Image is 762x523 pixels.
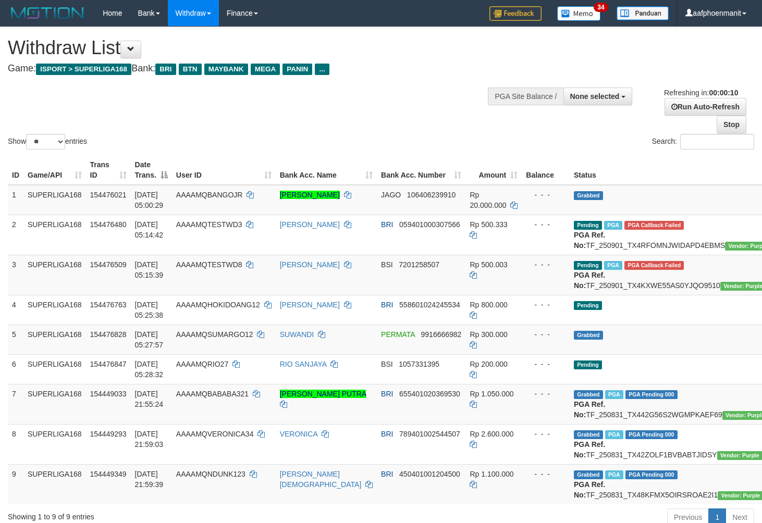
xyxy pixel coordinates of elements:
b: PGA Ref. No: [574,400,605,419]
div: Showing 1 to 9 of 9 entries [8,507,310,522]
div: - - - [526,329,566,340]
span: JAGO [381,191,401,199]
span: Rp 1.100.000 [470,470,513,478]
span: AAAAMQTESTWD8 [176,260,242,269]
th: Date Trans.: activate to sort column descending [131,155,172,185]
span: BSI [381,260,393,269]
span: 154476509 [90,260,127,269]
span: AAAAMQNDUNK123 [176,470,245,478]
a: [PERSON_NAME] [280,260,340,269]
span: Rp 1.050.000 [470,390,513,398]
span: Rp 300.000 [470,330,507,339]
span: Copy 106406239910 to clipboard [407,191,456,199]
span: Pending [574,301,602,310]
span: ... [315,64,329,75]
span: [DATE] 21:59:03 [135,430,164,449]
td: 8 [8,424,23,464]
label: Show entries [8,134,87,150]
span: 34 [594,3,608,12]
a: [PERSON_NAME] [280,191,340,199]
td: SUPERLIGA168 [23,464,86,504]
span: BTN [179,64,202,75]
span: Rp 2.600.000 [470,430,513,438]
span: BRI [155,64,176,75]
td: SUPERLIGA168 [23,185,86,215]
span: Rp 200.000 [470,360,507,368]
button: None selected [563,88,633,105]
h1: Withdraw List [8,38,498,58]
span: None selected [570,92,620,101]
span: PGA Error [624,221,684,230]
span: 154449033 [90,390,127,398]
span: BRI [381,430,393,438]
span: Copy 558601024245534 to clipboard [399,301,460,309]
input: Search: [680,134,754,150]
a: Run Auto-Refresh [665,98,746,116]
th: User ID: activate to sort column ascending [172,155,276,185]
span: ISPORT > SUPERLIGA168 [36,64,131,75]
a: SUWANDI [280,330,314,339]
b: PGA Ref. No: [574,231,605,250]
span: [DATE] 05:27:57 [135,330,164,349]
a: [PERSON_NAME][DEMOGRAPHIC_DATA] [280,470,362,489]
td: SUPERLIGA168 [23,325,86,354]
span: Pending [574,261,602,270]
span: Rp 800.000 [470,301,507,309]
span: [DATE] 05:25:38 [135,301,164,319]
span: [DATE] 05:00:29 [135,191,164,209]
span: AAAAMQVERONICA34 [176,430,254,438]
span: 154476828 [90,330,127,339]
img: Button%20Memo.svg [557,6,601,21]
span: MAYBANK [204,64,248,75]
span: PERMATA [381,330,415,339]
td: SUPERLIGA168 [23,354,86,384]
span: AAAAMQHOKIDOANG12 [176,301,260,309]
td: 2 [8,215,23,255]
span: 154449349 [90,470,127,478]
span: AAAAMQSUMARGO12 [176,330,253,339]
span: BRI [381,301,393,309]
td: 1 [8,185,23,215]
div: - - - [526,429,566,439]
span: 154476847 [90,360,127,368]
div: - - - [526,300,566,310]
img: Feedback.jpg [489,6,542,21]
span: Rp 20.000.000 [470,191,506,209]
span: Copy 450401001204500 to clipboard [399,470,460,478]
div: - - - [526,389,566,399]
th: Bank Acc. Number: activate to sort column ascending [377,155,465,185]
span: AAAAMQBANGOJR [176,191,243,199]
span: AAAAMQRIO27 [176,360,228,368]
span: BRI [381,470,393,478]
b: PGA Ref. No: [574,271,605,290]
span: Copy 059401000307566 to clipboard [399,220,460,229]
span: PGA Pending [625,470,678,479]
td: 9 [8,464,23,504]
b: PGA Ref. No: [574,480,605,499]
span: Marked by aafheankoy [605,470,623,479]
label: Search: [652,134,754,150]
div: - - - [526,259,566,270]
span: AAAAMQBABABA321 [176,390,249,398]
td: SUPERLIGA168 [23,215,86,255]
span: Marked by aafheankoy [605,430,623,439]
span: Copy 655401020369530 to clipboard [399,390,460,398]
span: BRI [381,220,393,229]
a: [PERSON_NAME] [280,220,340,229]
th: Balance [522,155,570,185]
span: Refreshing in: [664,89,738,97]
td: SUPERLIGA168 [23,384,86,424]
span: PGA Pending [625,430,678,439]
td: 4 [8,295,23,325]
span: Rp 500.333 [470,220,507,229]
span: PANIN [282,64,312,75]
select: Showentries [26,134,65,150]
span: PGA Error [624,261,684,270]
td: SUPERLIGA168 [23,255,86,295]
td: 7 [8,384,23,424]
span: PGA Pending [625,390,678,399]
span: Copy 7201258507 to clipboard [399,260,439,269]
th: ID [8,155,23,185]
div: PGA Site Balance / [488,88,563,105]
a: [PERSON_NAME] PUTRA [280,390,366,398]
